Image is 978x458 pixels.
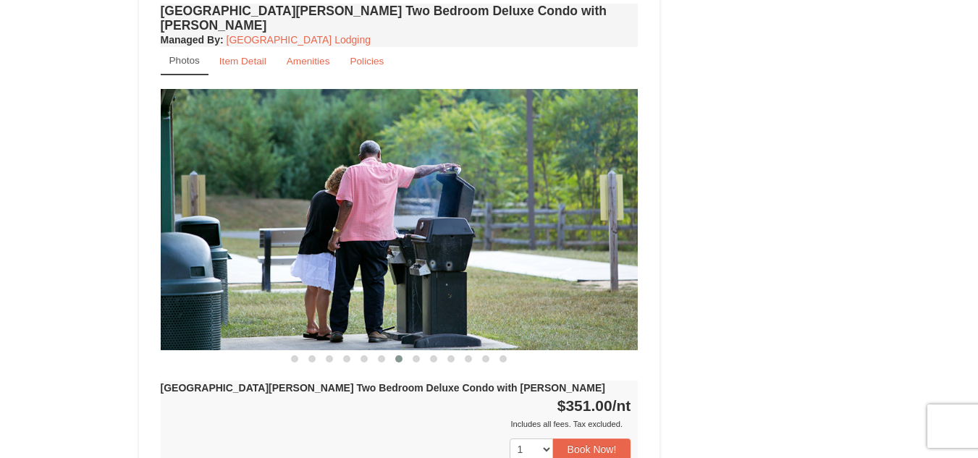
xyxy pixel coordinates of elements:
strong: [GEOGRAPHIC_DATA][PERSON_NAME] Two Bedroom Deluxe Condo with [PERSON_NAME] [161,382,605,394]
small: Amenities [287,56,330,67]
a: [GEOGRAPHIC_DATA] Lodging [227,34,371,46]
a: Item Detail [210,47,276,75]
span: Managed By [161,34,220,46]
strong: $351.00 [557,397,631,414]
a: Amenities [277,47,340,75]
small: Item Detail [219,56,266,67]
img: 18876286-143-bfc28b0c.jpg [161,89,638,350]
span: /nt [612,397,631,414]
a: Photos [161,47,208,75]
small: Photos [169,55,200,66]
div: Includes all fees. Tax excluded. [161,417,631,431]
small: Policies [350,56,384,67]
h4: [GEOGRAPHIC_DATA][PERSON_NAME] Two Bedroom Deluxe Condo with [PERSON_NAME] [161,4,638,33]
a: Policies [340,47,393,75]
strong: : [161,34,224,46]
